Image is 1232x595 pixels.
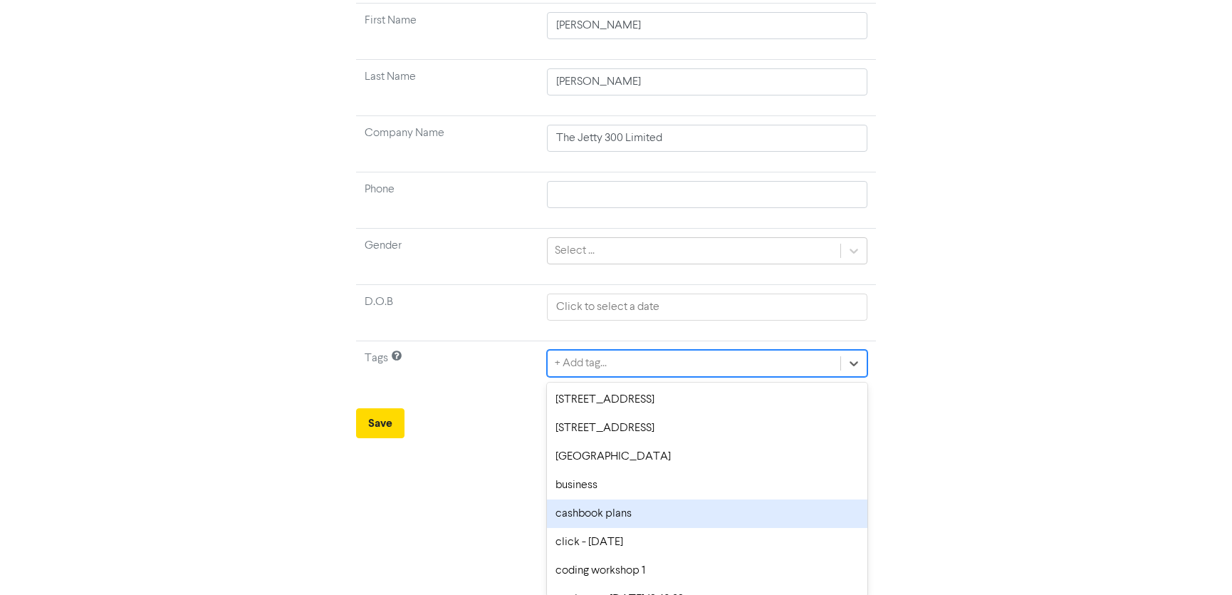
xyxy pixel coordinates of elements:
div: coding workshop 1 [547,557,867,585]
td: Phone [356,172,538,229]
div: Select ... [555,242,595,259]
div: click - [DATE] [547,528,867,557]
div: [STREET_ADDRESS] [547,386,867,414]
td: Last Name [356,60,538,116]
td: Gender [356,229,538,285]
div: [GEOGRAPHIC_DATA] [547,443,867,471]
td: Company Name [356,116,538,172]
iframe: Chat Widget [1161,527,1232,595]
input: Click to select a date [547,294,867,321]
div: [STREET_ADDRESS] [547,414,867,443]
td: D.O.B [356,285,538,341]
td: Tags [356,341,538,398]
div: + Add tag... [555,355,607,372]
td: First Name [356,4,538,60]
button: Save [356,408,404,438]
div: business [547,471,867,500]
div: cashbook plans [547,500,867,528]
